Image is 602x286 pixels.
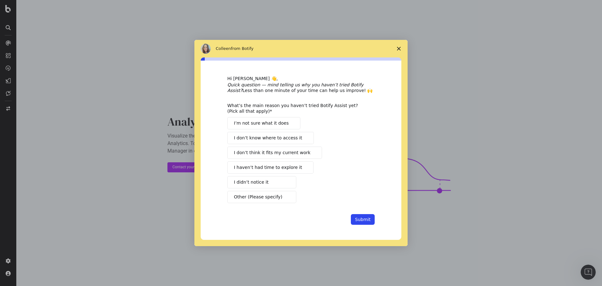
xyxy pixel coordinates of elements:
[227,161,314,174] button: I haven’t had time to explore it
[351,214,375,225] button: Submit
[227,82,363,93] i: Quick question — mind telling us why you haven’t tried Botify Assist?
[227,76,375,82] div: Hi [PERSON_NAME] 👋,
[227,147,322,159] button: I don’t think it fits my current work
[227,103,365,114] div: What’s the main reason you haven’t tried Botify Assist yet? (Pick all that apply)
[216,46,231,51] span: Colleen
[227,82,375,93] div: Less than one minute of your time can help us improve! 🙌
[390,40,408,57] span: Close survey
[234,149,310,156] span: I don’t think it fits my current work
[234,164,302,171] span: I haven’t had time to explore it
[231,46,254,51] span: from Botify
[201,44,211,54] img: Profile image for Colleen
[227,191,296,203] button: Other (Please specify)
[234,120,289,127] span: I’m not sure what it does
[234,179,268,186] span: I didn’t notice it
[234,135,302,141] span: I don’t know where to access it
[227,132,314,144] button: I don’t know where to access it
[227,176,296,188] button: I didn’t notice it
[227,117,300,129] button: I’m not sure what it does
[234,194,282,200] span: Other (Please specify)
